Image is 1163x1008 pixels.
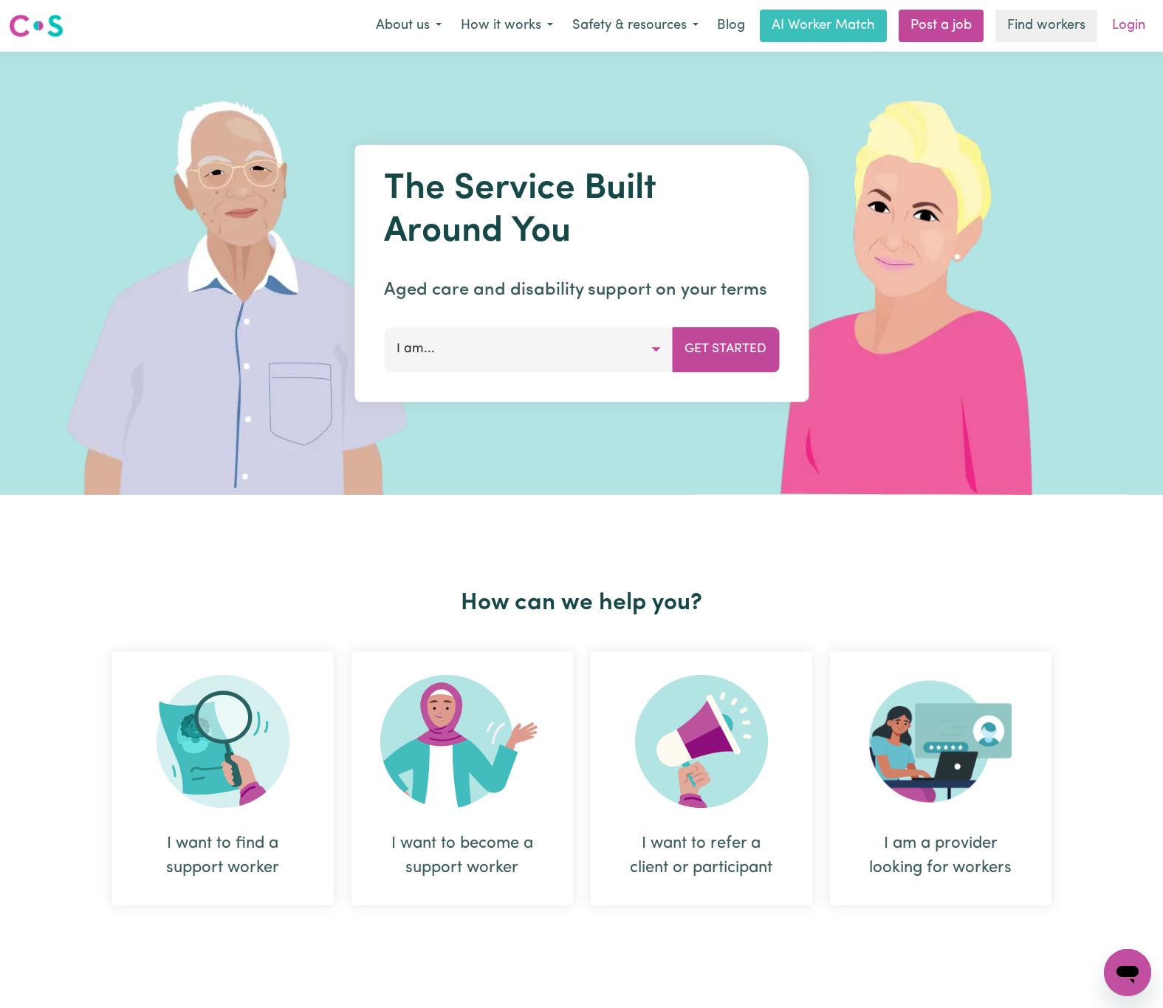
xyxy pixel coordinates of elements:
button: Safety & resources [563,10,708,41]
h2: How can we help you? [103,589,1060,617]
a: Careseekers logo [9,9,64,43]
div: I am a provider looking for workers [865,832,1016,880]
a: Find workers [995,10,1097,42]
button: Get Started [672,327,779,371]
a: Login [1103,10,1154,42]
img: Search [157,675,289,808]
a: Blog [708,10,754,42]
iframe: Button to launch messaging window [1104,949,1151,996]
div: I want to refer a client or participant [591,651,812,905]
div: I want to become a support worker [387,832,538,880]
button: I am... [384,327,673,371]
div: I want to find a support worker [112,651,334,905]
div: I am a provider looking for workers [830,651,1051,905]
img: Become Worker [380,675,544,808]
h1: The Service Built Around You [384,168,779,253]
img: Refer [635,675,768,808]
img: Provider [869,675,1012,808]
button: How it works [451,10,563,41]
a: Post a job [899,10,984,42]
img: Careseekers logo [9,13,64,39]
div: I want to become a support worker [351,651,573,905]
div: I want to refer a client or participant [626,832,777,880]
div: I want to find a support worker [148,832,298,880]
button: About us [366,10,451,41]
p: Aged care and disability support on your terms [384,277,779,304]
a: AI Worker Match [760,10,887,42]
